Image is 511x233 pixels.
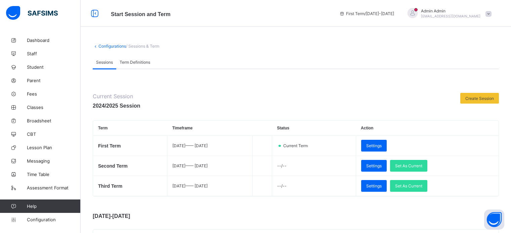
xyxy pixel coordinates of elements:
img: safsims [6,6,58,20]
span: Configuration [27,217,80,222]
td: --/-- [272,156,356,176]
span: Fees [27,91,81,97]
span: [DATE]-[DATE] [93,213,227,219]
span: Lesson Plan [27,145,81,150]
span: Start Session and Term [111,11,171,17]
span: [DATE] —— [DATE] [172,163,208,168]
th: Status [272,121,356,136]
a: Configurations [98,44,126,49]
span: Set As Current [395,183,422,188]
span: Assessment Format [27,185,81,190]
span: session/term information [339,11,394,16]
span: Staff [27,51,81,56]
span: Dashboard [27,38,81,43]
span: Admin Admin [421,8,480,13]
th: Term [93,121,167,136]
span: Broadsheet [27,118,81,123]
span: Current Session [93,93,140,100]
span: Settings [366,183,382,188]
span: Set As Current [395,163,422,168]
span: Second Term [98,163,128,169]
span: Settings [366,163,382,168]
span: 2024/2025 Session [93,103,140,109]
button: Open asap [484,210,504,230]
span: Third Term [98,183,122,189]
span: Parent [27,78,81,83]
th: Timeframe [167,121,253,136]
span: Settings [366,143,382,148]
div: AdminAdmin [401,8,495,19]
span: First Term [98,143,121,149]
th: Action [356,121,499,136]
span: [EMAIL_ADDRESS][DOMAIN_NAME] [421,14,480,18]
span: [DATE] —— [DATE] [172,183,208,188]
span: Classes [27,105,81,110]
span: Time Table [27,172,81,177]
span: Student [27,64,81,70]
span: Sessions [96,60,113,65]
span: Help [27,203,80,209]
span: CBT [27,131,81,137]
span: Messaging [27,158,81,164]
span: / Sessions & Term [126,44,159,49]
span: Current Term [283,143,312,148]
span: Term Definitions [120,60,150,65]
span: Create Session [465,96,494,101]
span: [DATE] —— [DATE] [172,143,208,148]
td: --/-- [272,176,356,196]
